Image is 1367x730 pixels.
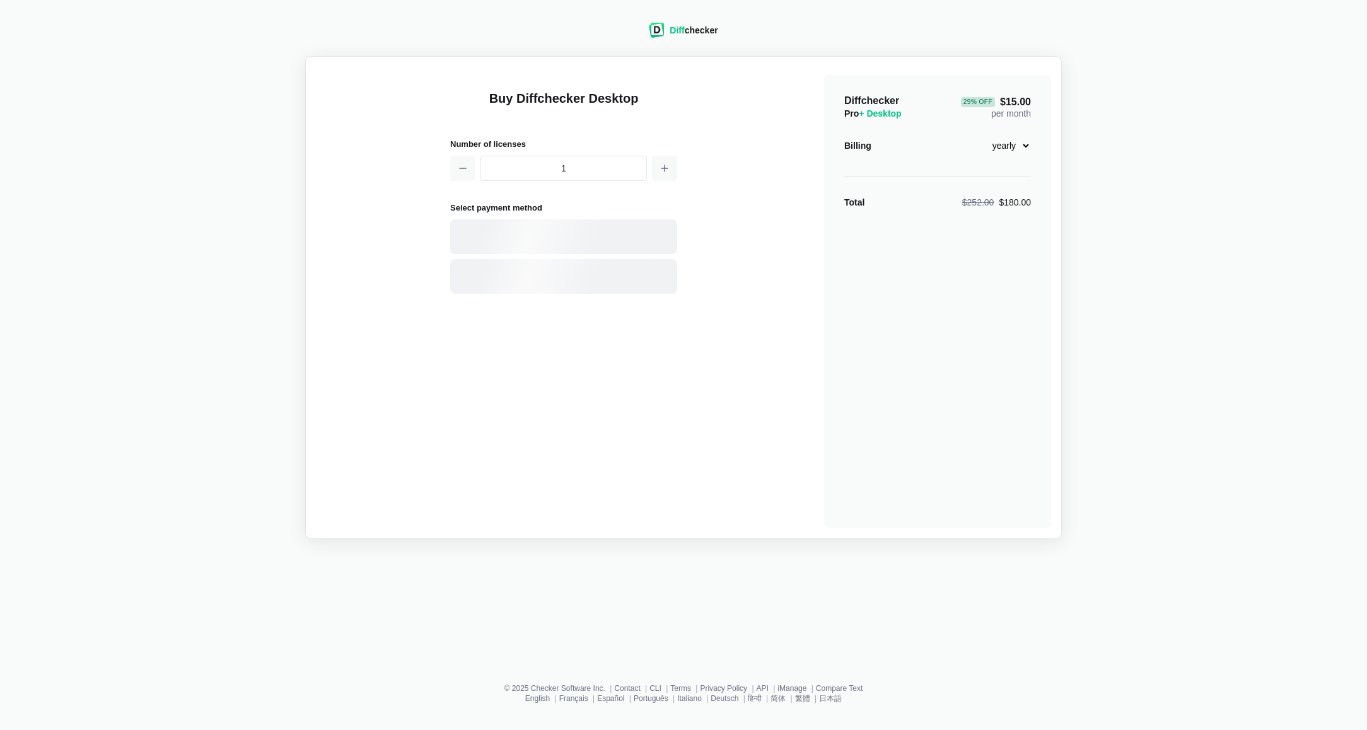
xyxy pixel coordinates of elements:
a: Español [597,694,624,703]
a: Contact [614,684,640,693]
a: Italiano [677,694,702,703]
input: 1 [480,156,647,181]
a: Deutsch [711,694,738,703]
div: 29 % Off [961,97,995,107]
a: Diffchecker logoDiffchecker [649,30,718,40]
a: हिन्दी [748,694,762,703]
a: 繁體 [795,694,810,703]
span: Pro [844,108,902,119]
span: Diff [670,25,684,35]
div: Billing [844,139,871,152]
a: API [757,684,769,693]
div: $180.00 [962,196,1031,209]
a: Compare Text [816,684,863,693]
h2: Select payment method [450,201,677,214]
a: Português [634,694,668,703]
img: Diffchecker logo [649,23,665,38]
a: English [525,694,550,703]
span: Diffchecker [844,95,899,106]
div: checker [670,24,718,37]
a: iManage [777,684,806,693]
a: Français [559,694,588,703]
span: + Desktop [859,108,901,119]
a: Privacy Policy [700,684,747,693]
strong: Total [844,197,864,207]
a: CLI [649,684,661,693]
span: $15.00 [961,97,1031,107]
a: Terms [670,684,691,693]
h2: Number of licenses [450,137,677,151]
span: $252.00 [962,197,994,207]
li: © 2025 Checker Software Inc. [504,685,615,692]
a: 日本語 [819,694,842,703]
div: per month [961,95,1031,120]
h1: Buy Diffchecker Desktop [450,90,677,122]
a: 简体 [771,694,786,703]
